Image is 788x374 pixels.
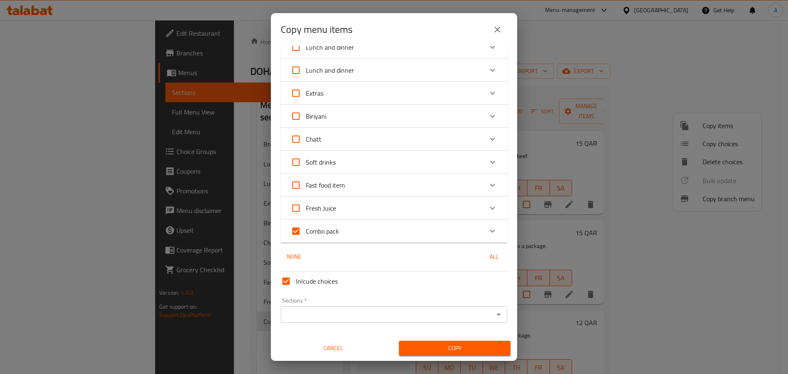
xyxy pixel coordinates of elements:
h2: Copy menu items [281,23,353,36]
button: All [481,249,507,264]
div: Expand [281,197,507,220]
button: Copy [399,341,511,356]
span: Fast food item [306,179,345,191]
span: Inlcude choices [296,276,338,286]
button: Open [493,309,504,320]
input: Select section [283,309,491,320]
span: Combo pack [306,225,339,237]
label: Acknowledge [286,221,339,241]
span: None [284,252,304,262]
label: Acknowledge [286,37,354,57]
span: Soft drinks [306,156,336,168]
button: Cancel [277,341,389,356]
label: Acknowledge [286,152,336,172]
label: Acknowledge [286,198,336,218]
span: Chatt [306,133,321,145]
span: All [484,252,504,262]
label: Acknowledge [286,60,354,80]
span: Copy [405,343,504,353]
label: Acknowledge [286,106,326,126]
span: Cancel [281,343,386,353]
span: Lunch and dinner [306,64,354,76]
span: Biriyani [306,110,326,122]
label: Acknowledge [286,175,345,195]
div: Expand [281,105,507,128]
div: Expand [281,151,507,174]
span: Fresh Juice [306,202,336,214]
div: Expand [281,59,507,82]
div: Expand [281,174,507,197]
label: Acknowledge [286,83,323,103]
button: close [488,20,507,39]
div: Expand [281,36,507,59]
button: None [281,249,307,264]
div: Expand [281,128,507,151]
label: Acknowledge [286,129,321,149]
div: Expand [281,220,507,243]
span: Extras [306,87,323,99]
div: Expand [281,82,507,105]
span: Lunch and dinner [306,41,354,53]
